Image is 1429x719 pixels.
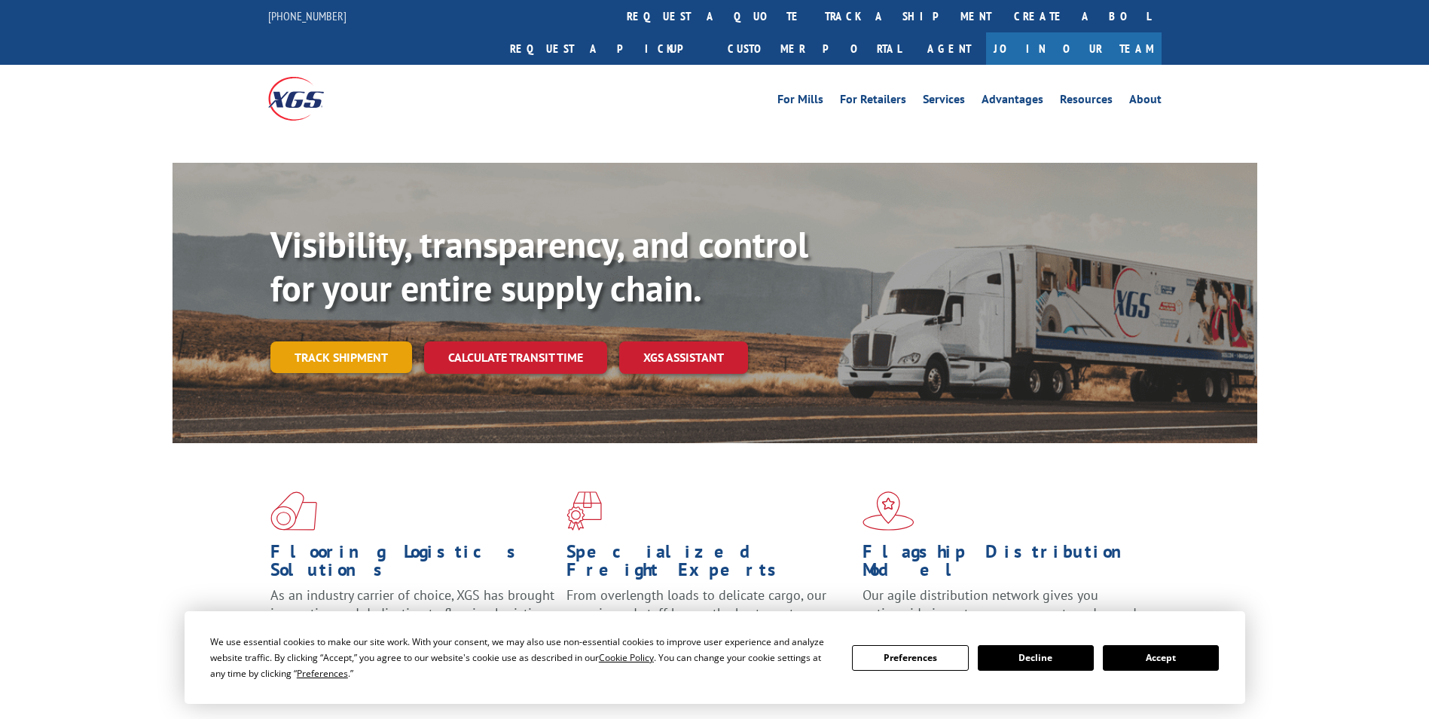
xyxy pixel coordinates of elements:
[982,93,1043,110] a: Advantages
[777,93,823,110] a: For Mills
[1103,645,1219,671] button: Accept
[840,93,906,110] a: For Retailers
[619,341,748,374] a: XGS ASSISTANT
[210,634,834,681] div: We use essential cookies to make our site work. With your consent, we may also use non-essential ...
[268,8,347,23] a: [PHONE_NUMBER]
[270,543,555,586] h1: Flooring Logistics Solutions
[923,93,965,110] a: Services
[716,32,912,65] a: Customer Portal
[863,543,1147,586] h1: Flagship Distribution Model
[863,491,914,531] img: xgs-icon-flagship-distribution-model-red
[863,586,1140,622] span: Our agile distribution network gives you nationwide inventory management on demand.
[566,491,602,531] img: xgs-icon-focused-on-flooring-red
[270,586,554,640] span: As an industry carrier of choice, XGS has brought innovation and dedication to flooring logistics...
[270,221,808,311] b: Visibility, transparency, and control for your entire supply chain.
[297,667,348,680] span: Preferences
[986,32,1162,65] a: Join Our Team
[499,32,716,65] a: Request a pickup
[1060,93,1113,110] a: Resources
[1129,93,1162,110] a: About
[978,645,1094,671] button: Decline
[185,611,1245,704] div: Cookie Consent Prompt
[852,645,968,671] button: Preferences
[566,586,851,653] p: From overlength loads to delicate cargo, our experienced staff knows the best way to move your fr...
[270,491,317,531] img: xgs-icon-total-supply-chain-intelligence-red
[424,341,607,374] a: Calculate transit time
[599,651,654,664] span: Cookie Policy
[566,543,851,586] h1: Specialized Freight Experts
[270,341,412,373] a: Track shipment
[912,32,986,65] a: Agent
